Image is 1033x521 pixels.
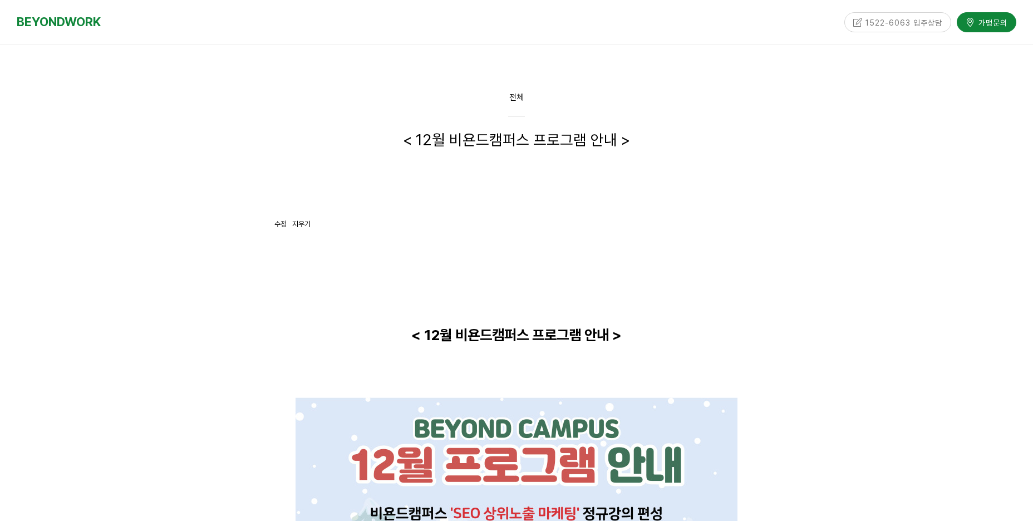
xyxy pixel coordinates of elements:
span: 가맹문의 [975,17,1007,28]
a: BEYONDWORK [17,12,101,32]
a: 지우기 [292,220,311,228]
a: 수정 [274,220,287,228]
h1: < 12월 비욘드캠퍼스 프로그램 안내 > [266,127,767,154]
a: 전체 [509,91,524,116]
strong: < 12월 비욘드캠퍼스 프로그램 안내 > [411,326,622,343]
a: 가맹문의 [957,12,1016,32]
